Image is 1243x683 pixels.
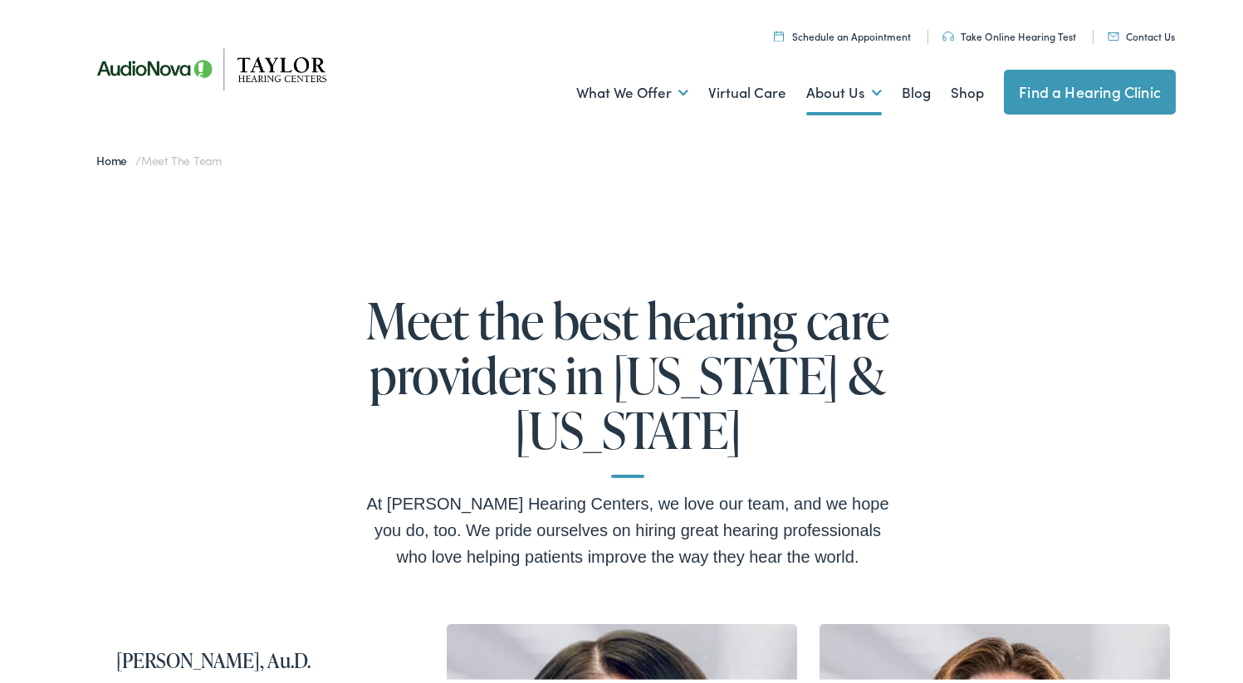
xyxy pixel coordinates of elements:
a: What We Offer [576,59,688,120]
a: Find a Hearing Clinic [1004,66,1176,111]
h2: [PERSON_NAME], Au.D. [116,646,384,670]
div: At [PERSON_NAME] Hearing Centers, we love our team, and we hope you do, too. We pride ourselves o... [362,487,893,567]
img: utility icon [774,27,784,38]
a: Schedule an Appointment [774,26,911,40]
img: utility icon [1108,29,1119,37]
h1: Meet the best hearing care providers in [US_STATE] & [US_STATE] [362,290,893,475]
a: Take Online Hearing Test [942,26,1076,40]
span: / [96,149,222,165]
span: Meet the Team [141,149,222,165]
a: Blog [902,59,931,120]
a: Contact Us [1108,26,1175,40]
a: Shop [951,59,984,120]
img: utility icon [942,28,954,38]
a: About Us [806,59,882,120]
a: Virtual Care [708,59,786,120]
a: Home [96,149,135,165]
